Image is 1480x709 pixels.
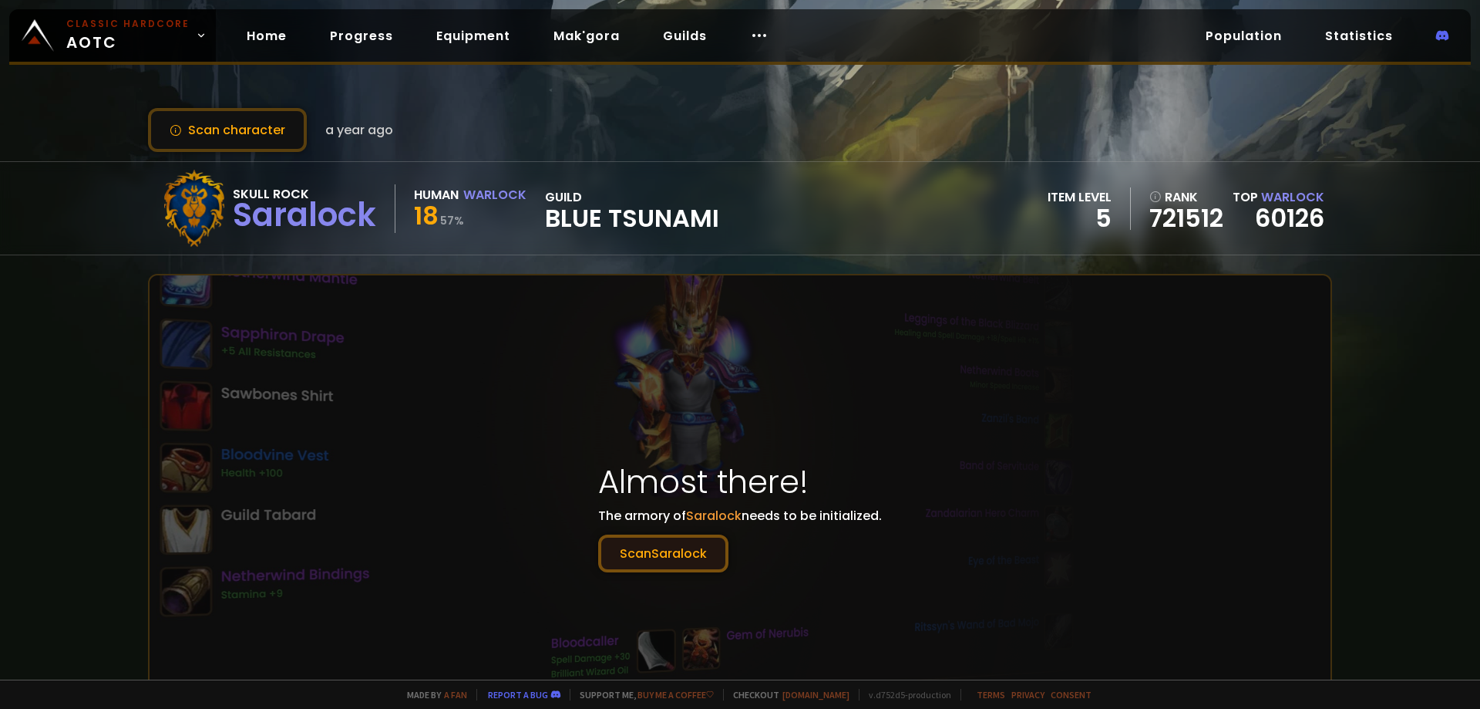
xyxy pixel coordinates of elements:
[234,20,299,52] a: Home
[598,535,728,572] button: ScanSaralock
[570,689,714,701] span: Support me,
[541,20,632,52] a: Mak'gora
[424,20,523,52] a: Equipment
[1255,201,1324,235] a: 60126
[859,689,951,701] span: v. d752d5 - production
[444,689,467,701] a: a fan
[233,184,376,204] div: Skull Rock
[1149,187,1223,207] div: rank
[66,17,190,31] small: Classic Hardcore
[1048,207,1112,230] div: 5
[686,507,742,525] span: Saralock
[233,204,376,227] div: Saralock
[148,108,307,152] button: Scan character
[414,198,439,233] span: 18
[325,120,393,140] span: a year ago
[1149,207,1223,230] a: 721512
[463,185,526,204] div: Warlock
[1011,689,1044,701] a: Privacy
[598,457,882,506] h1: Almost there!
[637,689,714,701] a: Buy me a coffee
[545,187,719,230] div: guild
[1048,187,1112,207] div: item level
[1313,20,1405,52] a: Statistics
[414,185,459,204] div: Human
[723,689,849,701] span: Checkout
[318,20,405,52] a: Progress
[488,689,548,701] a: Report a bug
[1233,187,1324,207] div: Top
[651,20,719,52] a: Guilds
[9,9,216,62] a: Classic HardcoreAOTC
[545,207,719,230] span: Blue Tsunami
[1261,188,1324,206] span: Warlock
[598,506,882,572] p: The armory of needs to be initialized.
[398,689,467,701] span: Made by
[977,689,1005,701] a: Terms
[66,17,190,54] span: AOTC
[440,213,464,228] small: 57 %
[782,689,849,701] a: [DOMAIN_NAME]
[1193,20,1294,52] a: Population
[1051,689,1091,701] a: Consent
